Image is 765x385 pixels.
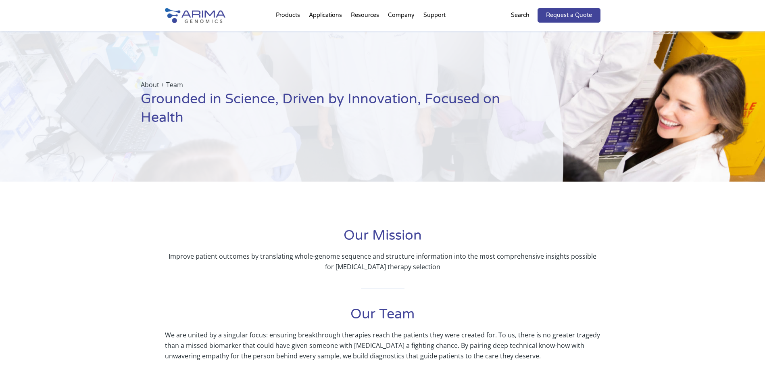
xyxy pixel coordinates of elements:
p: Improve patient outcomes by translating whole-genome sequence and structure information into the ... [165,251,600,272]
h1: Grounded in Science, Driven by Innovation, Focused on Health [141,90,523,133]
p: We are united by a singular focus: ensuring breakthrough therapies reach the patients they were c... [165,330,600,361]
p: About + Team [141,80,523,90]
img: Arima-Genomics-logo [165,8,225,23]
a: Request a Quote [538,8,600,23]
h1: Our Team [165,305,600,330]
p: Search [511,10,529,21]
h1: Our Mission [165,226,600,251]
